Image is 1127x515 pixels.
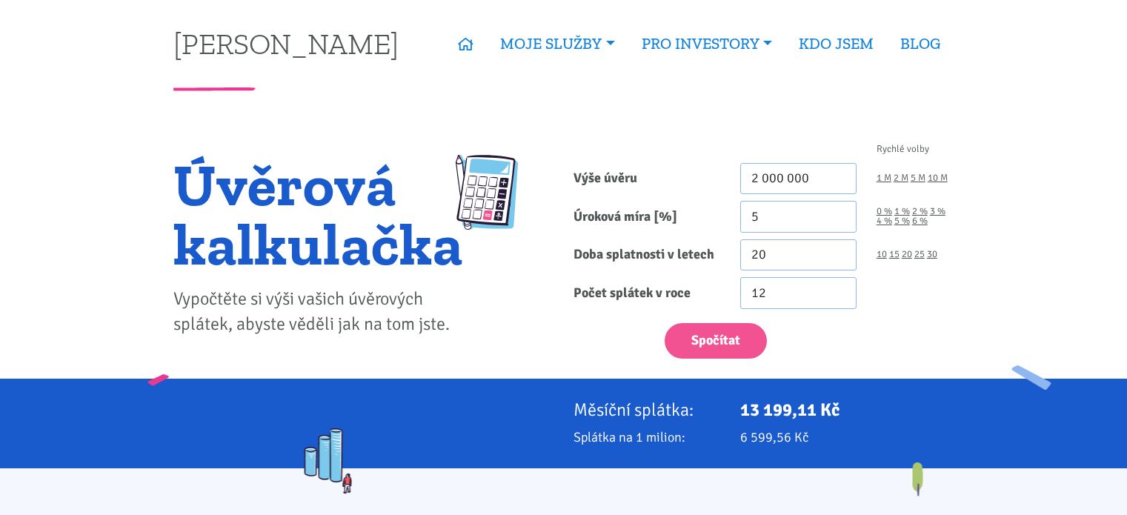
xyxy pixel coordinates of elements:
[927,250,937,259] a: 30
[574,427,720,448] p: Splátka na 1 milion:
[928,173,948,183] a: 10 M
[894,207,910,216] a: 1 %
[628,27,785,61] a: PRO INVESTORY
[564,163,731,195] label: Výše úvěru
[877,173,891,183] a: 1 M
[574,399,720,420] p: Měsíční splátka:
[173,29,399,58] a: [PERSON_NAME]
[877,216,892,226] a: 4 %
[930,207,945,216] a: 3 %
[740,427,954,448] p: 6 599,56 Kč
[665,323,767,359] button: Spočítat
[740,399,954,420] p: 13 199,11 Kč
[894,216,910,226] a: 5 %
[911,173,925,183] a: 5 M
[785,27,887,61] a: KDO JSEM
[564,201,731,233] label: Úroková míra [%]
[912,216,928,226] a: 6 %
[889,250,900,259] a: 15
[877,250,887,259] a: 10
[877,207,892,216] a: 0 %
[912,207,928,216] a: 2 %
[564,239,731,271] label: Doba splatnosti v letech
[914,250,925,259] a: 25
[173,287,463,337] p: Vypočtěte si výši vašich úvěrových splátek, abyste věděli jak na tom jste.
[877,144,929,154] span: Rychlé volby
[887,27,954,61] a: BLOG
[487,27,628,61] a: MOJE SLUŽBY
[894,173,908,183] a: 2 M
[564,277,731,309] label: Počet splátek v roce
[902,250,912,259] a: 20
[173,155,463,273] h1: Úvěrová kalkulačka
